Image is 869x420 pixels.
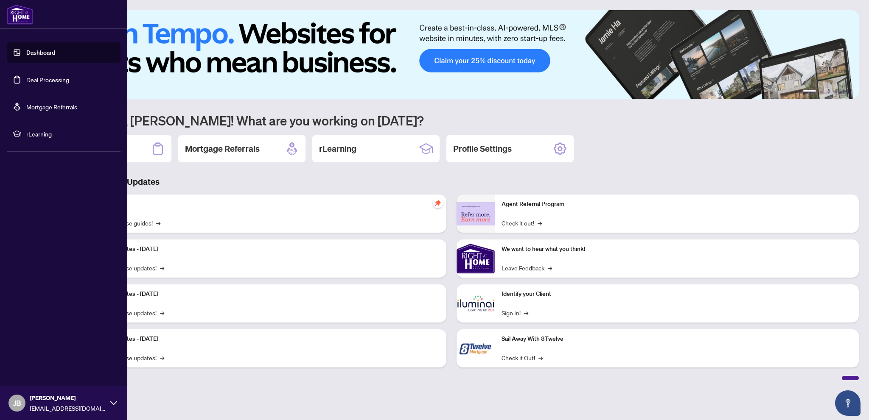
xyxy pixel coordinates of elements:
[453,143,512,155] h2: Profile Settings
[7,4,33,25] img: logo
[160,263,164,273] span: →
[30,403,106,413] span: [EMAIL_ADDRESS][DOMAIN_NAME]
[26,49,55,56] a: Dashboard
[89,200,440,209] p: Self-Help
[13,397,21,409] span: JB
[502,245,852,254] p: We want to hear what you think!
[502,263,552,273] a: Leave Feedback→
[803,90,816,94] button: 1
[89,289,440,299] p: Platform Updates - [DATE]
[160,308,164,317] span: →
[44,10,859,99] img: Slide 0
[840,90,844,94] button: 5
[160,353,164,362] span: →
[827,90,830,94] button: 3
[524,308,528,317] span: →
[502,334,852,344] p: Sail Away With 8Twelve
[835,390,861,416] button: Open asap
[185,143,260,155] h2: Mortgage Referrals
[502,218,542,228] a: Check it out!→
[26,129,115,139] span: rLearning
[26,76,69,83] a: Deal Processing
[502,308,528,317] a: Sign In!→
[502,353,543,362] a: Check it Out!→
[319,143,356,155] h2: rLearning
[820,90,823,94] button: 2
[44,112,859,128] h1: Welcome back [PERSON_NAME]! What are you working on [DATE]?
[833,90,837,94] button: 4
[502,289,852,299] p: Identify your Client
[156,218,160,228] span: →
[502,200,852,209] p: Agent Referral Program
[457,239,495,278] img: We want to hear what you think!
[26,103,77,111] a: Mortgage Referrals
[89,245,440,254] p: Platform Updates - [DATE]
[847,90,850,94] button: 6
[538,218,542,228] span: →
[457,202,495,225] img: Agent Referral Program
[30,393,106,403] span: [PERSON_NAME]
[433,198,443,208] span: pushpin
[548,263,552,273] span: →
[457,284,495,323] img: Identify your Client
[538,353,543,362] span: →
[89,334,440,344] p: Platform Updates - [DATE]
[44,176,859,188] h3: Brokerage & Industry Updates
[457,329,495,367] img: Sail Away With 8Twelve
